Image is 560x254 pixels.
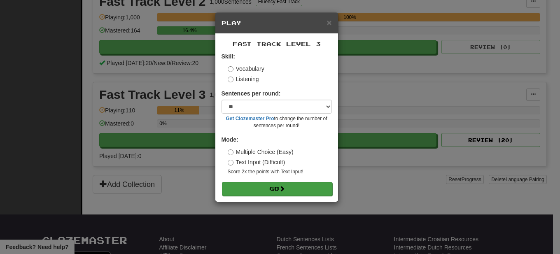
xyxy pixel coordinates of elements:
[228,75,259,83] label: Listening
[233,40,321,47] span: Fast Track Level 3
[327,18,331,27] button: Close
[228,66,233,72] input: Vocabulary
[222,136,238,143] strong: Mode:
[222,19,332,27] h5: Play
[226,116,274,121] a: Get Clozemaster Pro
[228,148,294,156] label: Multiple Choice (Easy)
[222,182,332,196] button: Go
[222,115,332,129] small: to change the number of sentences per round!
[228,168,332,175] small: Score 2x the points with Text Input !
[228,149,233,155] input: Multiple Choice (Easy)
[228,65,264,73] label: Vocabulary
[228,158,285,166] label: Text Input (Difficult)
[228,77,233,82] input: Listening
[327,18,331,27] span: ×
[222,89,281,98] label: Sentences per round:
[222,53,235,60] strong: Skill:
[228,160,233,165] input: Text Input (Difficult)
